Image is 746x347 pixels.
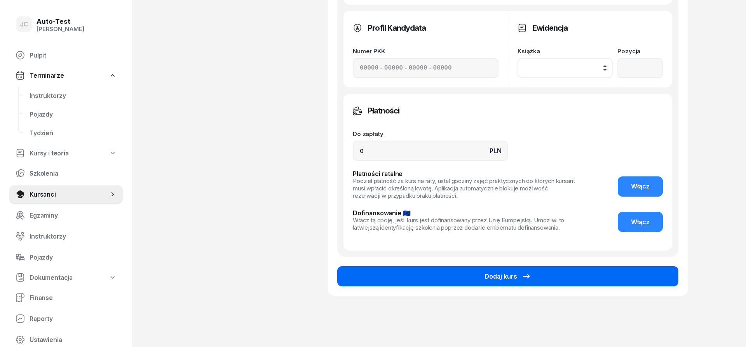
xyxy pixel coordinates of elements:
span: Terminarze [30,72,64,79]
div: Włącz tą opcję, jeśli kurs jest dofinansowany przez Unię Europejską. Umożliwi to łatwiejszą ident... [353,217,577,232]
a: Szkolenia [9,164,123,183]
span: Tydzień [30,129,117,137]
button: Włącz [618,212,663,232]
a: Dokumentacja [9,269,123,286]
span: Kursanci [30,191,109,198]
a: Kursanci [9,185,123,204]
button: Włącz [618,176,663,197]
a: Pulpit [9,46,123,65]
input: 00000 [409,65,427,72]
div: Dofinansowanie 🇪🇺 [353,209,577,217]
span: Dokumentacja [30,274,73,281]
a: Terminarze [9,67,123,84]
h3: Płatności [368,105,399,117]
a: Instruktorzy [23,86,123,105]
span: Instruktorzy [30,92,117,99]
div: Dodaj kurs [485,272,531,281]
button: Dodaj kurs [337,266,678,286]
div: Płatności ratalne [353,170,577,178]
span: Egzaminy [30,212,117,219]
span: Włącz [631,183,650,190]
span: Instruktorzy [30,233,117,240]
a: Pojazdy [9,248,123,267]
span: - [380,65,383,72]
a: Instruktorzy [9,227,123,246]
span: Włącz [631,218,650,226]
span: Szkolenia [30,170,117,177]
span: - [404,65,407,72]
span: Pojazdy [30,111,117,118]
a: Tydzień [23,124,123,142]
span: Ustawienia [30,336,117,344]
span: Pulpit [30,52,117,59]
span: - [429,65,432,72]
div: Podziel płatność za kurs na raty, ustal godziny zajęć praktycznych do których kursant musi wpłaci... [353,178,577,199]
a: Pojazdy [23,105,123,124]
input: 00000 [433,65,452,72]
input: 0 [353,141,508,161]
span: Finanse [30,294,117,302]
span: JC [20,21,29,28]
div: Auto-Test [37,18,84,25]
a: Kursy i teoria [9,145,123,162]
a: Egzaminy [9,206,123,225]
a: Finanse [9,288,123,307]
span: Pojazdy [30,254,117,261]
h3: Ewidencja [532,22,568,34]
a: Raporty [9,309,123,328]
input: 00000 [360,65,378,72]
h3: Profil Kandydata [368,22,426,34]
input: 00000 [384,65,403,72]
span: Kursy i teoria [30,150,69,157]
span: Raporty [30,315,117,323]
div: [PERSON_NAME] [37,26,84,33]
